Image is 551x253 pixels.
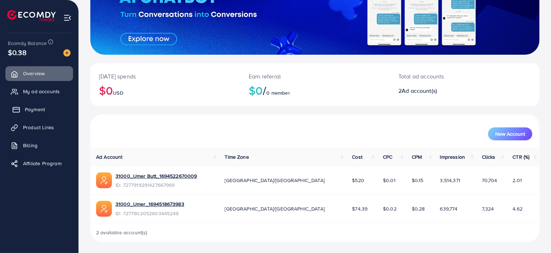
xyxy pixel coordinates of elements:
[5,156,73,171] a: Affiliate Program
[225,177,325,184] span: [GEOGRAPHIC_DATA]/[GEOGRAPHIC_DATA]
[512,153,529,161] span: CTR (%)
[96,172,112,188] img: ic-ads-acc.e4c84228.svg
[96,229,148,236] span: 2 available account(s)
[352,205,367,212] span: $74.39
[23,88,60,95] span: My ad accounts
[63,49,71,57] img: image
[249,72,381,81] p: Earn referral
[482,153,496,161] span: Clicks
[116,172,197,180] a: 31000_Umer Butt_1694522670009
[23,124,54,131] span: Product Links
[99,72,231,81] p: [DATE] spends
[113,89,123,96] span: USD
[99,83,231,97] h2: $0
[495,131,525,136] span: New Account
[23,70,45,77] span: Overview
[116,200,184,208] a: 31000_Umer_1694518673983
[5,138,73,153] a: Billing
[520,221,546,248] iframe: Chat
[25,106,45,113] span: Payment
[5,84,73,99] a: My ad accounts
[225,153,249,161] span: Time Zone
[512,205,523,212] span: 4.62
[440,153,465,161] span: Impression
[398,72,493,81] p: Total ad accounts
[225,205,325,212] span: [GEOGRAPHIC_DATA]/[GEOGRAPHIC_DATA]
[402,87,437,95] span: Ad account(s)
[8,40,47,47] span: Ecomdy Balance
[482,205,494,212] span: 7,324
[412,205,425,212] span: $0.28
[440,205,458,212] span: 639,774
[23,160,62,167] span: Affiliate Program
[263,82,266,99] span: /
[5,102,73,117] a: Payment
[96,153,123,161] span: Ad Account
[383,177,396,184] span: $0.01
[249,83,381,97] h2: $0
[63,14,72,22] img: menu
[488,127,532,140] button: New Account
[512,177,522,184] span: 2.01
[482,177,497,184] span: 70,704
[383,153,392,161] span: CPC
[116,210,184,217] span: ID: 7277902052603445249
[412,153,422,161] span: CPM
[383,205,397,212] span: $0.02
[267,89,290,96] span: 0 member
[352,177,364,184] span: $520
[23,142,37,149] span: Billing
[398,87,493,94] h2: 2
[96,201,112,217] img: ic-ads-acc.e4c84228.svg
[440,177,460,184] span: 3,514,371
[5,66,73,81] a: Overview
[8,47,27,58] span: $0.38
[412,177,424,184] span: $0.15
[352,153,362,161] span: Cost
[5,120,73,135] a: Product Links
[7,10,56,21] img: logo
[116,181,197,189] span: ID: 7277919291427667969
